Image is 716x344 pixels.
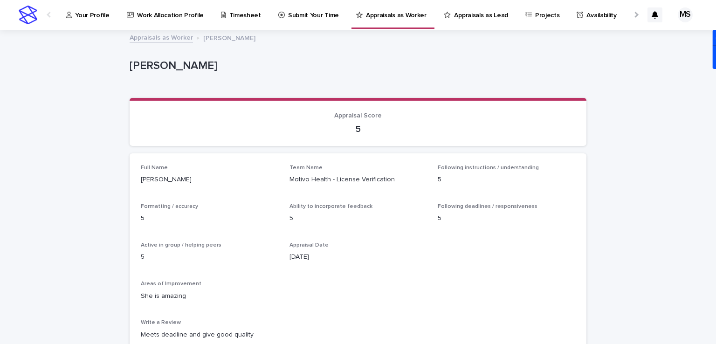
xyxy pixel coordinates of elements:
a: Appraisals as Worker [130,32,193,42]
span: Areas of Improvement [141,281,201,287]
span: Appraisal Date [289,242,329,248]
p: 5 [141,124,575,135]
span: Ability to incorporate feedback [289,204,372,209]
span: Appraisal Score [334,112,382,119]
p: 5 [141,252,278,262]
div: MS [678,7,693,22]
span: Formatting / accuracy [141,204,198,209]
span: Active in group / helping peers [141,242,221,248]
span: Write a Review [141,320,181,325]
p: 5 [141,213,278,223]
p: 5 [438,175,575,185]
p: 5 [289,213,427,223]
span: Following deadlines / responsiveness [438,204,537,209]
p: Motivo Health - License Verification [289,175,427,185]
img: stacker-logo-s-only.png [19,6,37,24]
span: Following instructions / understanding [438,165,539,171]
span: Team Name [289,165,323,171]
p: She is amazing [141,291,575,301]
p: [PERSON_NAME] [130,59,583,73]
p: Meets deadline and give good quality [141,330,575,340]
p: [DATE] [289,252,427,262]
p: [PERSON_NAME] [203,32,255,42]
span: Full Name [141,165,168,171]
p: 5 [438,213,575,223]
p: [PERSON_NAME] [141,175,278,185]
